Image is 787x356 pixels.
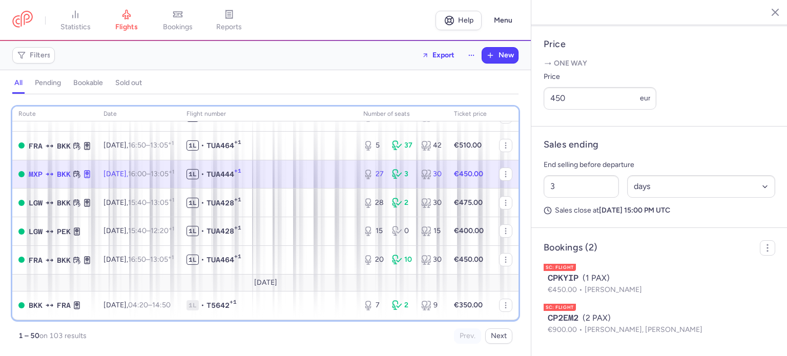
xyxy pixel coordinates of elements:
[485,328,512,344] button: Next
[201,255,204,265] span: •
[234,224,241,235] span: +1
[128,226,174,235] span: –
[128,170,147,178] time: 16:00
[151,198,174,207] time: 13:05
[206,226,234,236] span: TUA428
[29,226,43,237] span: LGW
[392,169,412,179] div: 3
[169,225,174,232] sup: +1
[128,255,174,264] span: –
[187,300,199,310] span: 1L
[128,198,147,207] time: 15:40
[363,198,384,208] div: 28
[392,255,412,265] div: 10
[18,331,39,340] strong: 1 – 50
[128,170,174,178] span: –
[482,48,518,63] button: New
[488,11,519,30] button: Menu
[29,300,43,311] span: BKK
[128,198,174,207] span: –
[168,140,174,146] sup: +1
[152,301,171,309] time: 14:50
[97,107,180,122] th: date
[57,300,71,311] span: FRA
[458,16,473,24] span: Help
[201,198,204,208] span: •
[128,301,171,309] span: –
[234,139,241,149] span: +1
[57,255,71,266] span: BKK
[544,139,598,151] h4: Sales ending
[544,58,775,69] p: One way
[415,47,461,64] button: Export
[115,78,142,88] h4: sold out
[201,169,204,179] span: •
[39,331,87,340] span: on 103 results
[152,9,203,32] a: bookings
[57,140,71,152] span: BKK
[128,301,148,309] time: 04:20
[454,141,482,150] strong: €510.00
[13,48,54,63] button: Filters
[151,170,174,178] time: 13:05
[29,169,43,180] span: MXP
[57,197,71,208] span: BKK
[73,78,103,88] h4: bookable
[187,140,199,151] span: 1L
[544,71,656,83] label: Price
[103,255,174,264] span: [DATE],
[103,141,174,150] span: [DATE],
[392,300,412,310] div: 2
[548,325,585,334] span: €900.00
[128,141,146,150] time: 16:50
[454,226,484,235] strong: €400.00
[454,198,483,207] strong: €475.00
[206,198,234,208] span: TUA428
[544,304,576,311] span: SC: FLIGHT
[544,159,775,171] p: End selling before departure
[640,94,651,102] span: eur
[230,299,237,309] span: +1
[169,169,174,175] sup: +1
[421,226,442,236] div: 15
[12,107,97,122] th: route
[548,312,771,324] div: (2 PAX)
[206,255,234,265] span: TUA464
[101,9,152,32] a: flights
[187,169,199,179] span: 1L
[357,107,448,122] th: number of seats
[421,255,442,265] div: 30
[421,169,442,179] div: 30
[206,140,234,151] span: TUA464
[392,198,412,208] div: 2
[60,23,91,32] span: statistics
[57,169,71,180] span: BKK
[548,272,578,284] span: CPKYIP
[363,169,384,179] div: 27
[421,140,442,151] div: 42
[206,300,230,310] span: T5642
[421,300,442,310] div: 9
[206,169,234,179] span: TUA444
[454,301,483,309] strong: €350.00
[432,51,454,59] span: Export
[499,51,514,59] span: New
[234,167,241,178] span: +1
[168,254,174,261] sup: +1
[150,255,174,264] time: 13:05
[544,206,775,215] p: Sales close at
[448,107,493,122] th: Ticket price
[548,312,771,336] button: CP2EM2(2 PAX)€900.00[PERSON_NAME], [PERSON_NAME]
[151,226,174,235] time: 12:20
[187,255,199,265] span: 1L
[103,226,174,235] span: [DATE],
[585,285,642,294] span: [PERSON_NAME]
[392,140,412,151] div: 37
[216,23,242,32] span: reports
[544,175,619,198] input: ##
[548,272,771,284] div: (1 PAX)
[254,279,277,287] span: [DATE]
[12,11,33,30] a: CitizenPlane red outlined logo
[201,300,204,310] span: •
[234,253,241,263] span: +1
